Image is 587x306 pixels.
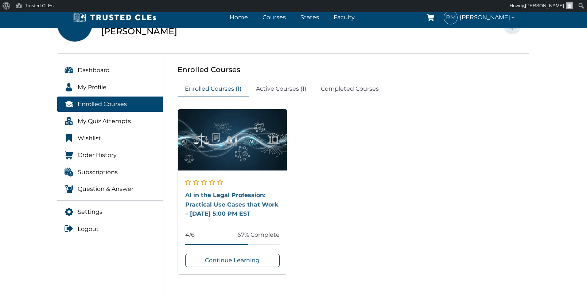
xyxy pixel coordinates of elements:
[57,97,163,112] a: Enrolled Courses
[57,165,163,180] a: Subscriptions
[237,230,280,240] span: 67% Complete
[228,12,250,23] a: Home
[185,254,280,267] a: Continue Learning
[78,224,99,234] span: Logout
[57,131,163,146] a: Wishlist
[57,80,163,95] a: My Profile
[57,148,163,163] a: Order History
[57,63,163,78] a: Dashboard
[178,109,287,170] img: AI in the Legal Profession: Practical Use Cases that Work – 10/15 – 5:00 PM EST
[57,221,163,237] a: Logout
[78,168,118,177] span: Subscriptions
[57,181,163,197] a: Question & Answer
[71,12,158,23] img: Trusted CLEs
[178,64,530,75] div: Enrolled Courses
[314,81,386,97] a: Completed Courses
[78,117,131,126] span: My Quiz Attempts
[444,11,457,24] span: RM
[261,12,288,23] a: Courses
[185,230,195,240] span: 4/6
[185,192,278,217] a: AI in the Legal Profession: Practical Use Cases that Work – [DATE] 5:00 PM EST
[78,83,106,92] span: My Profile
[78,66,110,75] span: Dashboard
[78,150,117,160] span: Order History
[525,3,564,8] span: [PERSON_NAME]
[101,24,177,38] div: [PERSON_NAME]
[249,81,314,97] a: Active Courses (1)
[57,114,163,129] a: My Quiz Attempts
[299,12,321,23] a: States
[78,99,127,109] span: Enrolled Courses
[78,184,133,194] span: Question & Answer
[78,207,102,217] span: Settings
[332,12,357,23] a: Faculty
[78,134,101,143] span: Wishlist
[57,204,163,220] a: Settings
[460,12,516,22] span: [PERSON_NAME]
[178,81,249,97] a: Enrolled Courses (1)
